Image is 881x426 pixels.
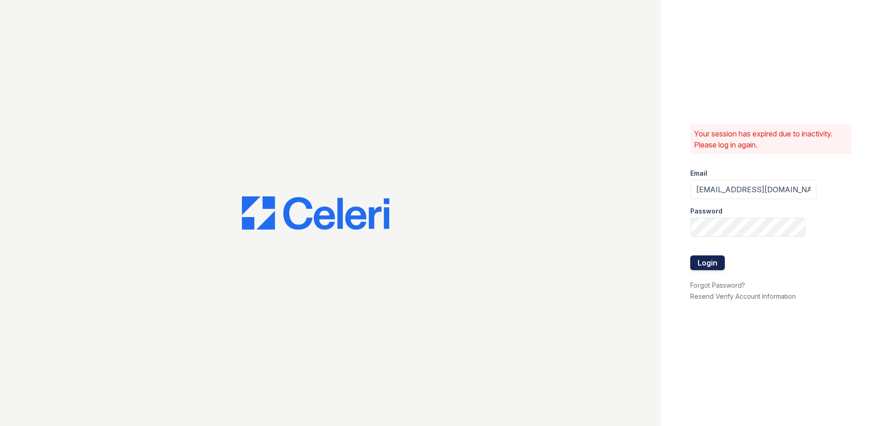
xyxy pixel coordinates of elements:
[242,196,389,230] img: CE_Logo_Blue-a8612792a0a2168367f1c8372b55b34899dd931a85d93a1a3d3e32e68fde9ad4.png
[694,128,848,150] p: Your session has expired due to inactivity. Please log in again.
[690,169,707,178] label: Email
[690,255,725,270] button: Login
[690,207,722,216] label: Password
[690,292,796,300] a: Resend Verify Account Information
[690,281,745,289] a: Forgot Password?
